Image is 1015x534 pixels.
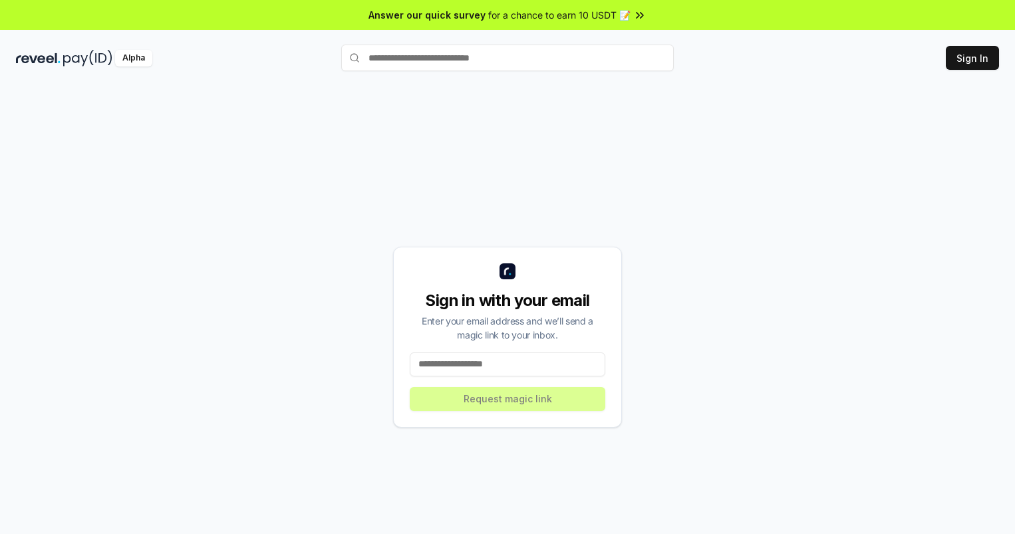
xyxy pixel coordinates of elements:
div: Alpha [115,50,152,67]
span: for a chance to earn 10 USDT 📝 [488,8,631,22]
div: Sign in with your email [410,290,605,311]
img: reveel_dark [16,50,61,67]
img: logo_small [500,263,515,279]
span: Answer our quick survey [368,8,486,22]
div: Enter your email address and we’ll send a magic link to your inbox. [410,314,605,342]
img: pay_id [63,50,112,67]
button: Sign In [946,46,999,70]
